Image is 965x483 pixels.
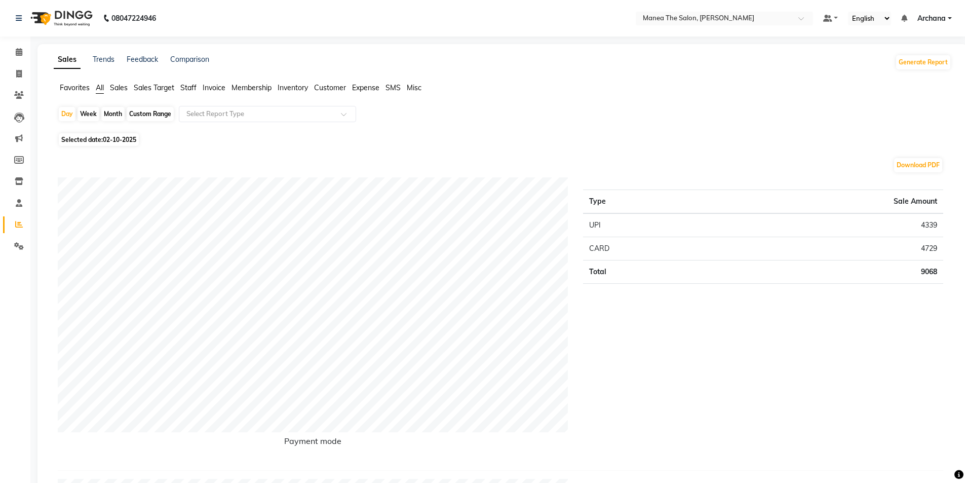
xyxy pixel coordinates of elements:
[407,83,421,92] span: Misc
[110,83,128,92] span: Sales
[352,83,379,92] span: Expense
[203,83,225,92] span: Invoice
[78,107,99,121] div: Week
[59,107,75,121] div: Day
[170,55,209,64] a: Comparison
[716,261,943,284] td: 9068
[583,261,715,284] td: Total
[385,83,401,92] span: SMS
[127,107,174,121] div: Custom Range
[583,190,715,214] th: Type
[583,237,715,261] td: CARD
[54,51,81,69] a: Sales
[314,83,346,92] span: Customer
[60,83,90,92] span: Favorites
[127,55,158,64] a: Feedback
[26,4,95,32] img: logo
[103,136,136,143] span: 02-10-2025
[896,55,950,69] button: Generate Report
[101,107,125,121] div: Month
[716,213,943,237] td: 4339
[716,190,943,214] th: Sale Amount
[59,133,139,146] span: Selected date:
[134,83,174,92] span: Sales Target
[180,83,197,92] span: Staff
[231,83,272,92] span: Membership
[583,213,715,237] td: UPI
[917,13,946,24] span: Archana
[278,83,308,92] span: Inventory
[96,83,104,92] span: All
[58,436,568,450] h6: Payment mode
[93,55,114,64] a: Trends
[716,237,943,261] td: 4729
[894,158,942,172] button: Download PDF
[111,4,156,32] b: 08047224946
